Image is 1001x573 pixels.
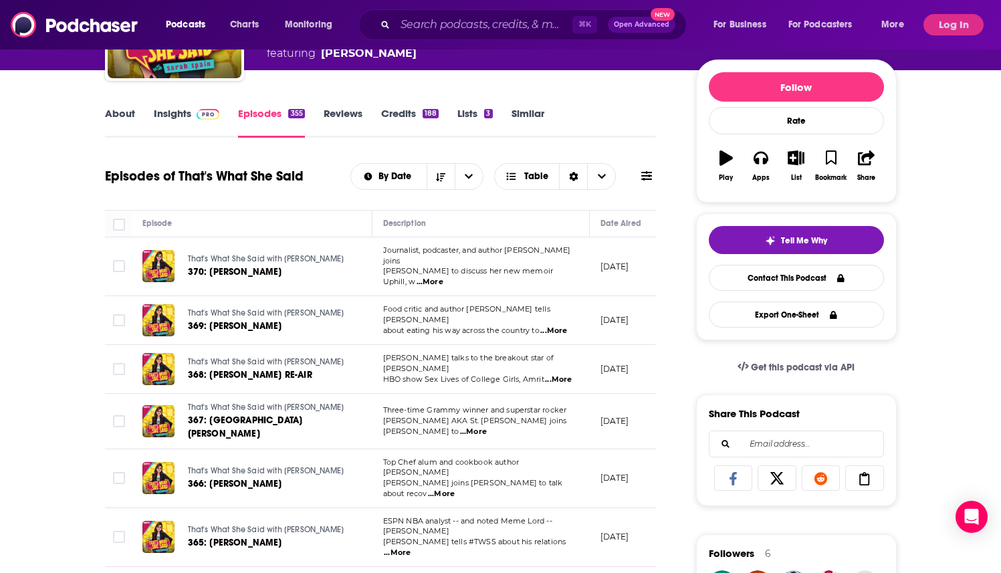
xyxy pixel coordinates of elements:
[720,431,873,457] input: Email address...
[188,402,362,414] a: That's What She Said with [PERSON_NAME]
[383,478,563,498] span: [PERSON_NAME] joins [PERSON_NAME] to talk about recov
[188,524,347,536] a: That's What She Said with [PERSON_NAME]
[383,374,544,384] span: HBO show Sex Lives of College Girls, Amrit
[378,172,416,181] span: By Date
[780,14,872,35] button: open menu
[113,472,125,484] span: Toggle select row
[350,163,483,190] h2: Choose List sort
[781,235,827,246] span: Tell Me Why
[791,174,802,182] div: List
[285,15,332,34] span: Monitoring
[727,351,866,384] a: Get this podcast via API
[600,472,629,483] p: [DATE]
[275,14,350,35] button: open menu
[188,320,282,332] span: 369: [PERSON_NAME]
[113,531,125,543] span: Toggle select row
[709,142,744,190] button: Play
[600,363,629,374] p: [DATE]
[709,107,884,134] div: Rate
[765,548,771,560] div: 6
[383,537,566,546] span: [PERSON_NAME] tells #TWSS about his relations
[614,21,669,28] span: Open Advanced
[395,14,572,35] input: Search podcasts, credits, & more...
[188,477,347,491] a: 366: [PERSON_NAME]
[814,142,849,190] button: Bookmark
[188,414,362,441] a: 367: [GEOGRAPHIC_DATA][PERSON_NAME]
[321,45,417,62] a: Sarah Spain
[188,536,347,550] a: 365: [PERSON_NAME]
[752,174,770,182] div: Apps
[545,374,572,385] span: ...More
[188,357,344,366] span: That's What She Said with [PERSON_NAME]
[238,107,304,138] a: Episodes355
[383,266,554,286] span: [PERSON_NAME] to discuss her new memoir Uphill, w
[709,431,884,457] div: Search followers
[709,302,884,328] button: Export One-Sheet
[188,368,347,382] a: 368: [PERSON_NAME] RE-AIR
[384,548,411,558] span: ...More
[154,107,220,138] a: InsightsPodchaser Pro
[600,215,641,231] div: Date Aired
[383,405,567,415] span: Three-time Grammy winner and superstar rocker
[324,107,362,138] a: Reviews
[845,465,884,491] a: Copy Link
[351,172,427,181] button: open menu
[383,416,567,436] span: [PERSON_NAME] AKA St. [PERSON_NAME] joins [PERSON_NAME] to
[383,304,550,324] span: Food critic and author [PERSON_NAME] tells [PERSON_NAME]
[524,172,548,181] span: Table
[600,314,629,326] p: [DATE]
[427,164,455,189] button: Sort Direction
[188,525,344,534] span: That's What She Said with [PERSON_NAME]
[815,174,847,182] div: Bookmark
[758,465,796,491] a: Share on X/Twitter
[714,465,753,491] a: Share on Facebook
[188,253,347,265] a: That's What She Said with [PERSON_NAME]
[105,168,304,185] h1: Episodes of That's What She Said
[288,109,304,118] div: 355
[188,403,344,412] span: That's What She Said with [PERSON_NAME]
[704,14,783,35] button: open menu
[383,245,571,265] span: Journalist, podcaster, and author [PERSON_NAME] joins
[559,164,587,189] div: Sort Direction
[428,489,455,499] span: ...More
[221,14,267,35] a: Charts
[651,8,675,21] span: New
[188,466,344,475] span: That's What She Said with [PERSON_NAME]
[113,415,125,427] span: Toggle select row
[371,9,699,40] div: Search podcasts, credits, & more...
[512,107,544,138] a: Similar
[788,15,853,34] span: For Podcasters
[494,163,617,190] button: Choose View
[572,16,597,33] span: ⌘ K
[600,261,629,272] p: [DATE]
[744,142,778,190] button: Apps
[188,320,347,333] a: 369: [PERSON_NAME]
[709,226,884,254] button: tell me why sparkleTell Me Why
[188,465,347,477] a: That's What She Said with [PERSON_NAME]
[709,72,884,102] button: Follow
[956,501,988,533] div: Open Intercom Messenger
[188,266,282,277] span: 370: [PERSON_NAME]
[457,107,492,138] a: Lists3
[383,353,554,373] span: [PERSON_NAME] talks to the breakout star of [PERSON_NAME]
[857,174,875,182] div: Share
[417,277,443,288] span: ...More
[608,17,675,33] button: Open AdvancedNew
[423,109,439,118] div: 188
[484,109,492,118] div: 3
[881,15,904,34] span: More
[802,465,841,491] a: Share on Reddit
[600,531,629,542] p: [DATE]
[166,15,205,34] span: Podcasts
[713,15,766,34] span: For Business
[709,265,884,291] a: Contact This Podcast
[460,427,487,437] span: ...More
[142,215,173,231] div: Episode
[113,363,125,375] span: Toggle select row
[709,547,754,560] span: Followers
[188,308,347,320] a: That's What She Said with [PERSON_NAME]
[188,415,303,439] span: 367: [GEOGRAPHIC_DATA][PERSON_NAME]
[719,174,733,182] div: Play
[11,12,139,37] img: Podchaser - Follow, Share and Rate Podcasts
